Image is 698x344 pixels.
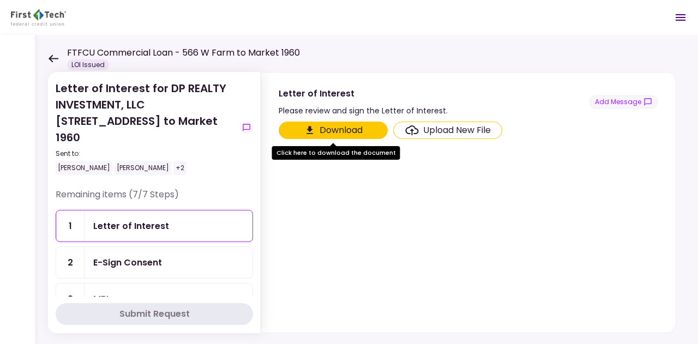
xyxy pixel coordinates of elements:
div: Letter of Interest [93,219,169,233]
button: show-messages [240,121,253,134]
div: Remaining items (7/7 Steps) [56,188,253,210]
div: +2 [173,161,186,175]
div: Upload New File [423,124,491,137]
a: 1Letter of Interest [56,210,253,242]
div: 3 [56,283,85,315]
div: Please review and sign the Letter of Interest. [279,104,448,117]
div: Letter of Interest [279,87,448,100]
button: Open menu [667,4,694,31]
button: Submit Request [56,303,253,325]
button: show-messages [589,95,658,109]
a: 3MBL [56,283,253,315]
a: 2E-Sign Consent [56,246,253,279]
div: 1 [56,210,85,242]
img: Partner icon [11,9,66,26]
h1: FTFCU Commercial Loan - 566 W Farm to Market 1960 [67,46,300,59]
div: [PERSON_NAME] [56,161,112,175]
div: Letter of InterestPlease review and sign the Letter of Interest.show-messagesClick here to downlo... [261,72,676,333]
div: E-Sign Consent [93,256,162,269]
div: Submit Request [119,307,190,321]
div: Sent to: [56,149,236,159]
div: MBL [93,292,111,306]
button: Click here to download the document [279,122,388,139]
div: Click here to download the document [272,146,400,160]
div: [PERSON_NAME] [115,161,171,175]
div: LOI Issued [67,59,109,70]
div: Letter of Interest for DP REALTY INVESTMENT, LLC [STREET_ADDRESS] to Market 1960 [56,80,236,175]
div: 2 [56,247,85,278]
